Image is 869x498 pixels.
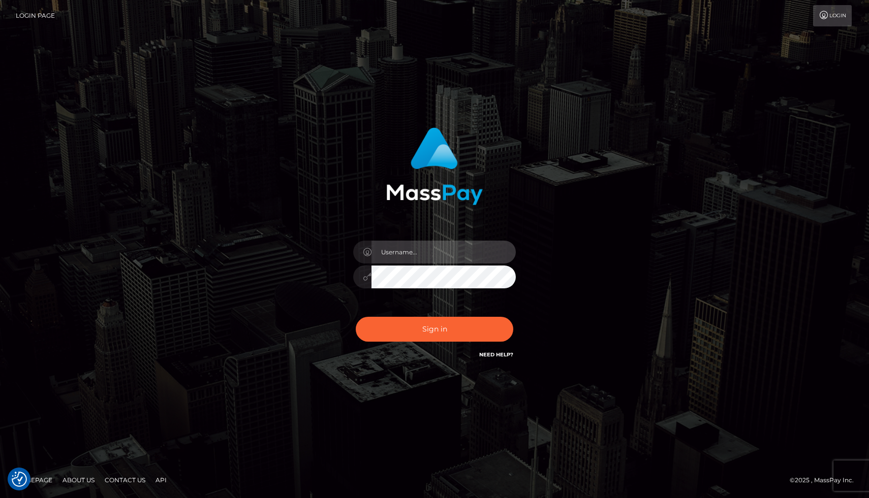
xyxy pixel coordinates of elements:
[479,351,513,358] a: Need Help?
[813,5,852,26] a: Login
[16,5,55,26] a: Login Page
[356,317,513,342] button: Sign in
[371,241,516,263] input: Username...
[12,472,27,487] button: Consent Preferences
[151,472,171,488] a: API
[790,475,861,486] div: © 2025 , MassPay Inc.
[58,472,99,488] a: About Us
[101,472,149,488] a: Contact Us
[11,472,56,488] a: Homepage
[12,472,27,487] img: Revisit consent button
[386,127,483,205] img: MassPay Login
